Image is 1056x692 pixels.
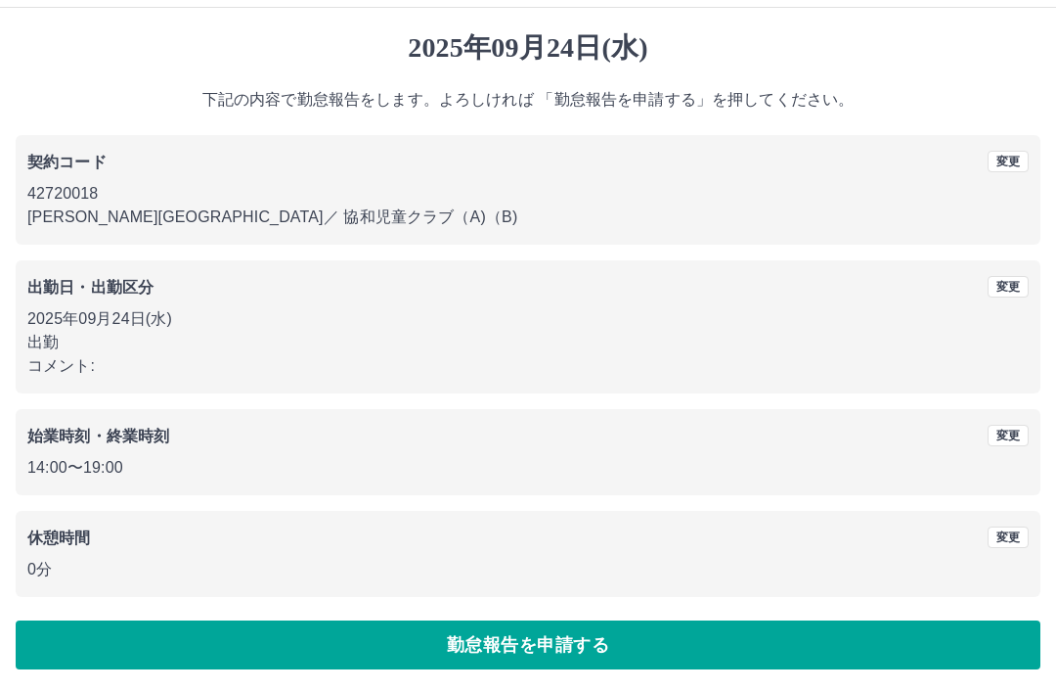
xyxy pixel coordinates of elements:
[27,307,1029,331] p: 2025年09月24日(水)
[27,530,91,546] b: 休憩時間
[16,621,1040,669] button: 勤怠報告を申請する
[988,527,1029,548] button: 変更
[27,279,154,296] b: 出勤日・出勤区分
[27,354,1029,378] p: コメント:
[27,331,1029,354] p: 出勤
[27,428,169,444] b: 始業時刻・終業時刻
[988,276,1029,298] button: 変更
[27,154,107,170] b: 契約コード
[988,151,1029,172] button: 変更
[16,88,1040,112] p: 下記の内容で勤怠報告をします。よろしければ 「勤怠報告を申請する」を押してください。
[27,182,1029,206] p: 42720018
[16,31,1040,65] h1: 2025年09月24日(水)
[27,206,1029,229] p: [PERSON_NAME][GEOGRAPHIC_DATA] ／ 協和児童クラブ（A)（B)
[988,425,1029,446] button: 変更
[27,558,1029,581] p: 0分
[27,456,1029,480] p: 14:00 〜 19:00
